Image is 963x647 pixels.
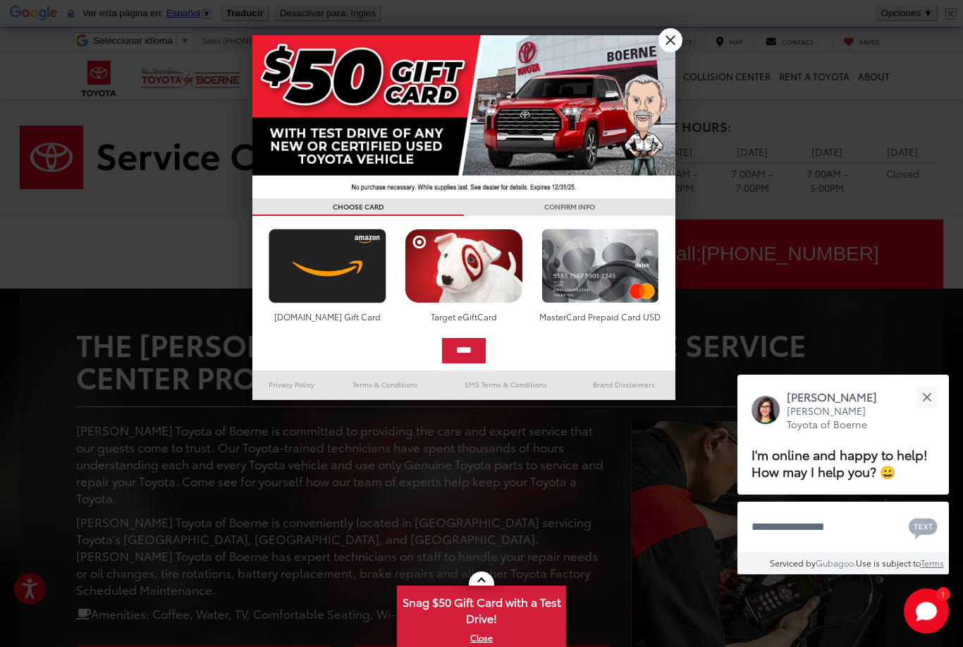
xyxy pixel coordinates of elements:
h3: CHOOSE CARD [252,198,464,216]
textarea: Type your message [737,502,949,552]
a: SMS Terms & Conditions [439,376,572,393]
div: MasterCard Prepaid Card USD [538,310,663,322]
span: Use is subject to [856,557,921,569]
button: Toggle Chat Window [904,588,949,634]
svg: Text [909,516,938,539]
img: targetcard.png [401,229,526,303]
img: amazoncard.png [265,229,390,303]
h3: CONFIRM INFO [464,198,675,216]
img: El contenido de esta página segura se enviará a Google para traducirlo con una conexión segura. [68,8,74,19]
svg: Start Chat [904,588,949,634]
button: Traducir [222,6,268,20]
p: [PERSON_NAME] [787,389,891,404]
div: [DOMAIN_NAME] Gift Card [265,310,390,322]
span: 1 [941,591,945,597]
span: Ver esta página en: [82,8,216,18]
a: Terms [921,557,944,569]
img: 42635_top_851395.jpg [252,35,675,198]
img: mastercard.png [538,229,663,303]
img: Cerrar [945,8,956,19]
div: Target eGiftCard [401,310,526,322]
a: Brand Disclaimers [572,376,675,393]
button: Desactivar para: Inglés [276,6,380,20]
a: Privacy Policy [252,376,331,393]
b: Traducir [226,8,264,18]
p: [PERSON_NAME] Toyota of Boerne [787,404,891,432]
div: Close[PERSON_NAME][PERSON_NAME] Toyota of BoerneI'm online and happy to help! How may I help you?... [737,375,949,574]
span: Serviced by [770,557,816,569]
a: Gubagoo. [816,557,856,569]
span: Español [166,8,200,18]
span: I'm online and happy to help! How may I help you? 😀 [752,445,928,480]
a: Español [166,8,213,18]
button: Close [912,382,942,412]
span: Snag $50 Gift Card with a Test Drive! [398,587,565,630]
img: Google Traductor [10,4,58,24]
button: Chat with SMS [904,511,942,543]
button: Opciones ▼ [877,6,937,20]
a: Terms & Conditions [331,376,439,393]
